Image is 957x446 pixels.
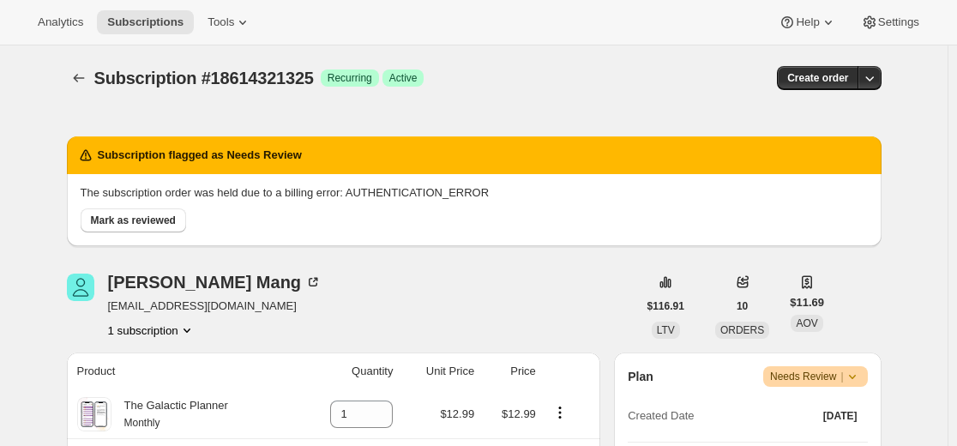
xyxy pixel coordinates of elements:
[790,294,824,311] span: $11.69
[796,15,819,29] span: Help
[479,353,541,390] th: Price
[67,353,298,390] th: Product
[27,10,93,34] button: Analytics
[197,10,262,34] button: Tools
[108,298,322,315] span: [EMAIL_ADDRESS][DOMAIN_NAME]
[79,397,109,431] img: product img
[720,324,764,336] span: ORDERS
[546,403,574,422] button: Product actions
[91,214,176,227] span: Mark as reviewed
[67,66,91,90] button: Subscriptions
[94,69,314,87] span: Subscription #18614321325
[726,294,758,318] button: 10
[628,407,694,425] span: Created Date
[108,274,322,291] div: [PERSON_NAME] Mang
[107,15,184,29] span: Subscriptions
[111,397,228,431] div: The Galactic Planner
[823,409,858,423] span: [DATE]
[328,71,372,85] span: Recurring
[787,71,848,85] span: Create order
[777,66,858,90] button: Create order
[768,10,846,34] button: Help
[81,208,186,232] button: Mark as reviewed
[851,10,930,34] button: Settings
[398,353,479,390] th: Unit Price
[770,368,861,385] span: Needs Review
[840,370,843,383] span: |
[124,417,160,429] small: Monthly
[637,294,695,318] button: $116.91
[98,147,302,164] h2: Subscription flagged as Needs Review
[813,404,868,428] button: [DATE]
[298,353,399,390] th: Quantity
[657,324,675,336] span: LTV
[628,368,653,385] h2: Plan
[208,15,234,29] span: Tools
[878,15,919,29] span: Settings
[67,274,94,301] span: Marion Mang
[81,184,868,202] p: The subscription order was held due to a billing error: AUTHENTICATION_ERROR
[389,71,418,85] span: Active
[38,15,83,29] span: Analytics
[502,407,536,420] span: $12.99
[796,317,817,329] span: AOV
[737,299,748,313] span: 10
[647,299,684,313] span: $116.91
[440,407,474,420] span: $12.99
[108,322,196,339] button: Product actions
[97,10,194,34] button: Subscriptions
[899,371,940,412] iframe: Intercom live chat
